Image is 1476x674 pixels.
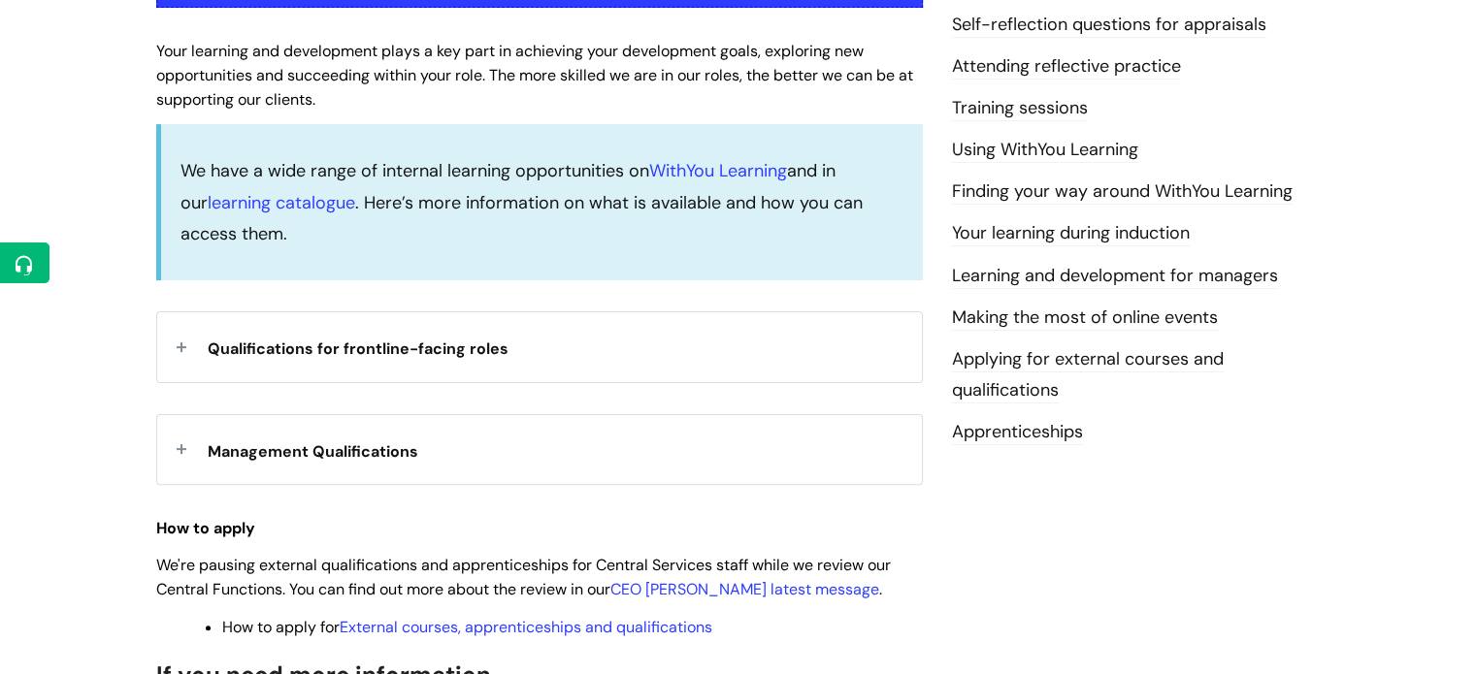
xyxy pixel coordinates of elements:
a: CEO [PERSON_NAME] latest message [610,579,879,599]
strong: How to apply [156,518,255,538]
a: Applying for external courses and qualifications [952,347,1224,403]
a: Training sessions [952,96,1088,121]
a: Your learning during induction [952,221,1190,246]
a: External courses, apprenticeships and qualifications [340,617,712,637]
a: Attending reflective practice [952,54,1181,80]
span: Management Qualifications [208,441,418,462]
a: learning catalogue [208,191,355,214]
a: Learning and development for managers [952,264,1278,289]
a: Self-reflection questions for appraisals [952,13,1266,38]
a: Making the most of online events [952,305,1218,331]
span: How to apply for [222,617,712,637]
span: Qualifications for frontline-facing roles [208,338,508,359]
p: We have a wide range of internal learning opportunities on and in our . Here’s more information o... [180,155,903,249]
a: Finding your way around WithYou Learning [952,179,1293,205]
a: Apprenticeships [952,420,1083,445]
span: Your learning and development plays a key part in achieving your development goals, exploring new... [156,41,913,110]
a: Using WithYou Learning [952,138,1138,163]
span: We're pausing external qualifications and apprenticeships for Central Services staff while we rev... [156,555,891,599]
a: WithYou Learning [649,159,787,182]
